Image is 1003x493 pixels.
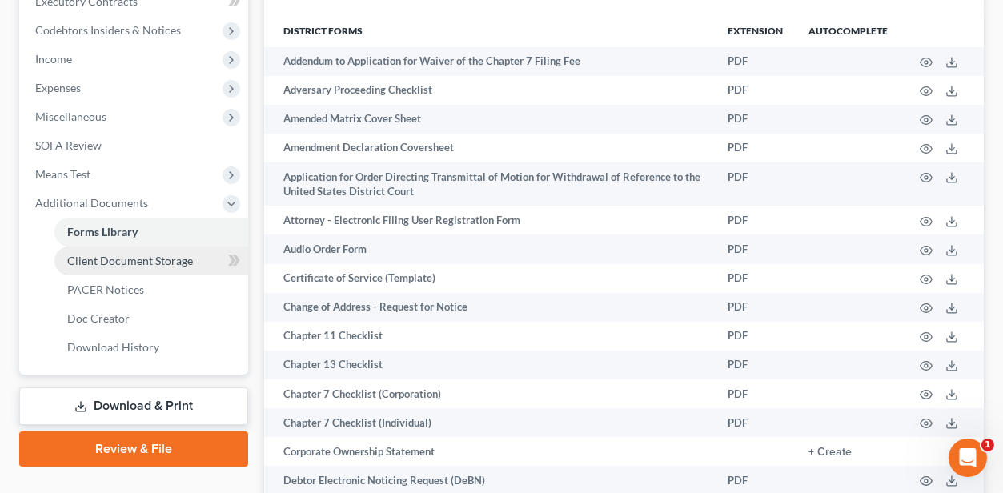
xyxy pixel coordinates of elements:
a: Download & Print [19,387,248,425]
td: Certificate of Service (Template) [264,264,715,293]
a: Download History [54,333,248,362]
span: Miscellaneous [35,110,106,123]
span: Doc Creator [67,311,130,325]
td: Chapter 7 Checklist (Corporation) [264,379,715,408]
div: 🚨ATTN: [GEOGRAPHIC_DATA] of [US_STATE]The court has added a new Credit Counseling Field that we n... [13,126,263,294]
span: 1 [981,439,994,451]
div: Close [281,6,310,35]
button: Gif picker [50,371,63,383]
a: Client Document Storage [54,246,248,275]
td: Attorney - Electronic Filing User Registration Form [264,206,715,234]
td: PDF [715,162,796,206]
td: PDF [715,134,796,162]
span: Additional Documents [35,196,148,210]
td: PDF [715,408,796,437]
iframe: Intercom live chat [949,439,987,477]
div: [PERSON_NAME] • 4h ago [26,297,151,307]
td: Chapter 11 Checklist [264,322,715,351]
span: Client Document Storage [67,254,193,267]
td: Chapter 13 Checklist [264,351,715,379]
span: Codebtors Insiders & Notices [35,23,181,37]
td: Amended Matrix Cover Sheet [264,105,715,134]
a: Review & File [19,431,248,467]
td: Audio Order Form [264,234,715,263]
h1: [PERSON_NAME] [78,8,182,20]
button: Send a message… [275,364,300,390]
a: Forms Library [54,218,248,246]
td: PDF [715,47,796,76]
a: PACER Notices [54,275,248,304]
span: Forms Library [67,225,138,238]
b: 🚨ATTN: [GEOGRAPHIC_DATA] of [US_STATE] [26,136,228,165]
span: PACER Notices [67,283,144,296]
td: Addendum to Application for Waiver of the Chapter 7 Filing Fee [264,47,715,76]
td: Application for Order Directing Transmittal of Motion for Withdrawal of Reference to the United S... [264,162,715,206]
textarea: Message… [14,337,307,364]
span: Means Test [35,167,90,181]
span: Income [35,52,72,66]
td: Corporate Ownership Statement [264,437,715,466]
td: PDF [715,293,796,322]
td: PDF [715,351,796,379]
button: Start recording [102,371,114,383]
span: Expenses [35,81,81,94]
img: Profile image for Katie [46,9,71,34]
button: Upload attachment [76,371,89,383]
span: Download History [67,340,159,354]
div: The court has added a new Credit Counseling Field that we need to update upon filing. Please remo... [26,174,250,284]
button: Home [251,6,281,37]
td: PDF [715,76,796,105]
p: Active [78,20,110,36]
a: SOFA Review [22,131,248,160]
td: PDF [715,379,796,408]
td: Change of Address - Request for Notice [264,293,715,322]
button: go back [10,6,41,37]
th: District forms [264,15,715,47]
td: Amendment Declaration Coversheet [264,134,715,162]
button: + Create [808,447,852,458]
div: Katie says… [13,126,307,329]
td: PDF [715,264,796,293]
th: Extension [715,15,796,47]
span: SOFA Review [35,138,102,152]
button: Emoji picker [25,371,38,383]
td: Adversary Proceeding Checklist [264,76,715,105]
td: PDF [715,234,796,263]
td: PDF [715,206,796,234]
td: PDF [715,105,796,134]
a: Doc Creator [54,304,248,333]
th: Autocomplete [796,15,901,47]
td: PDF [715,322,796,351]
td: Chapter 7 Checklist (Individual) [264,408,715,437]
